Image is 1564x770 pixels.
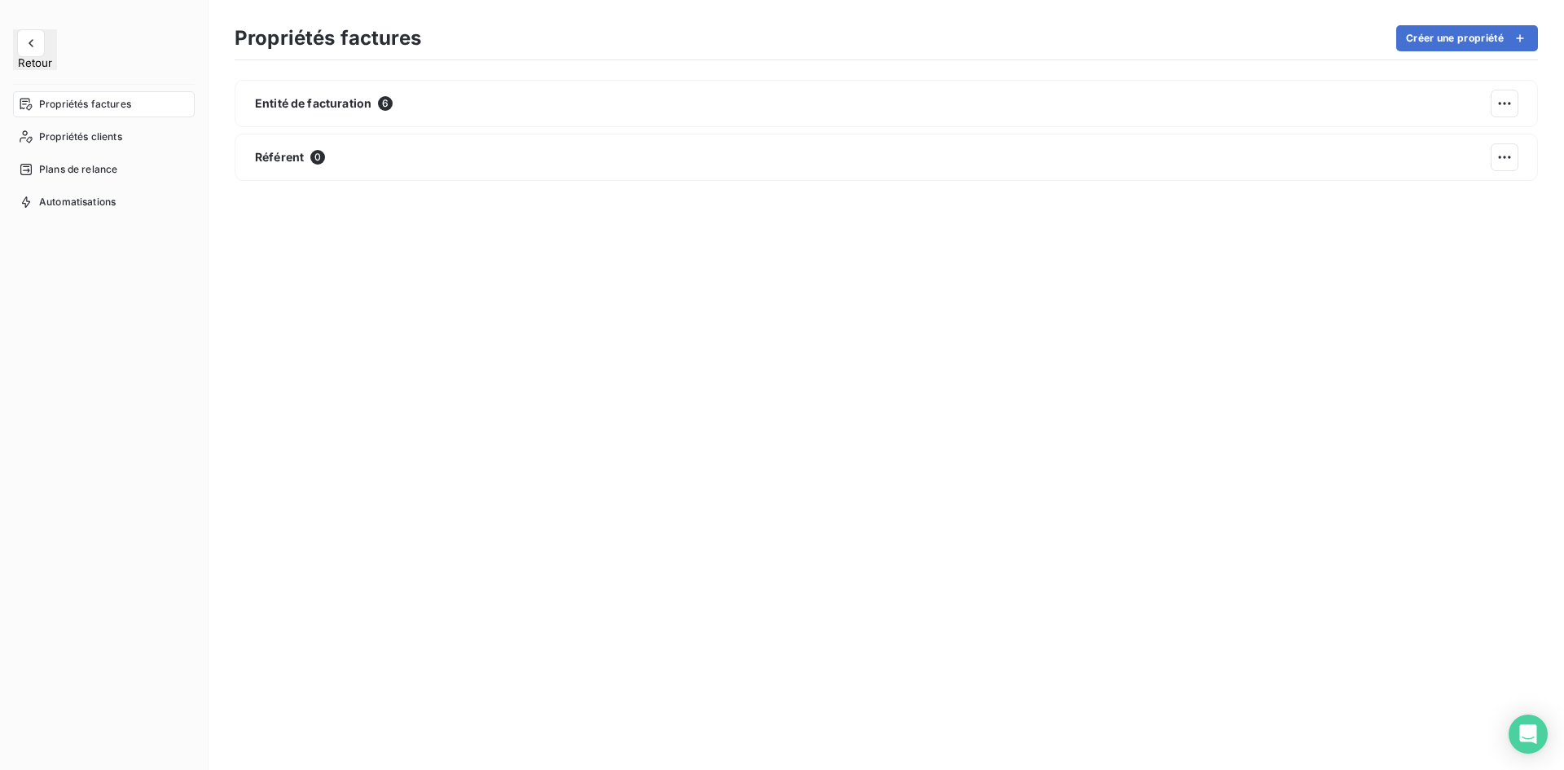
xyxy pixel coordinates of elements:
[39,195,116,209] span: Automatisations
[39,130,122,144] span: Propriétés clients
[1396,25,1538,51] button: Créer une propriété
[1509,715,1548,754] div: Open Intercom Messenger
[13,189,195,215] a: Automatisations
[39,97,131,112] span: Propriétés factures
[255,149,304,165] span: Référent
[13,91,195,117] a: Propriétés factures
[310,150,325,165] span: 0
[378,96,393,111] span: 6
[13,156,195,183] a: Plans de relance
[13,29,57,70] button: Retour
[255,95,371,112] span: Entité de facturation
[235,24,421,53] h3: Propriétés factures
[39,162,117,177] span: Plans de relance
[13,124,195,150] a: Propriétés clients
[18,56,52,69] span: Retour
